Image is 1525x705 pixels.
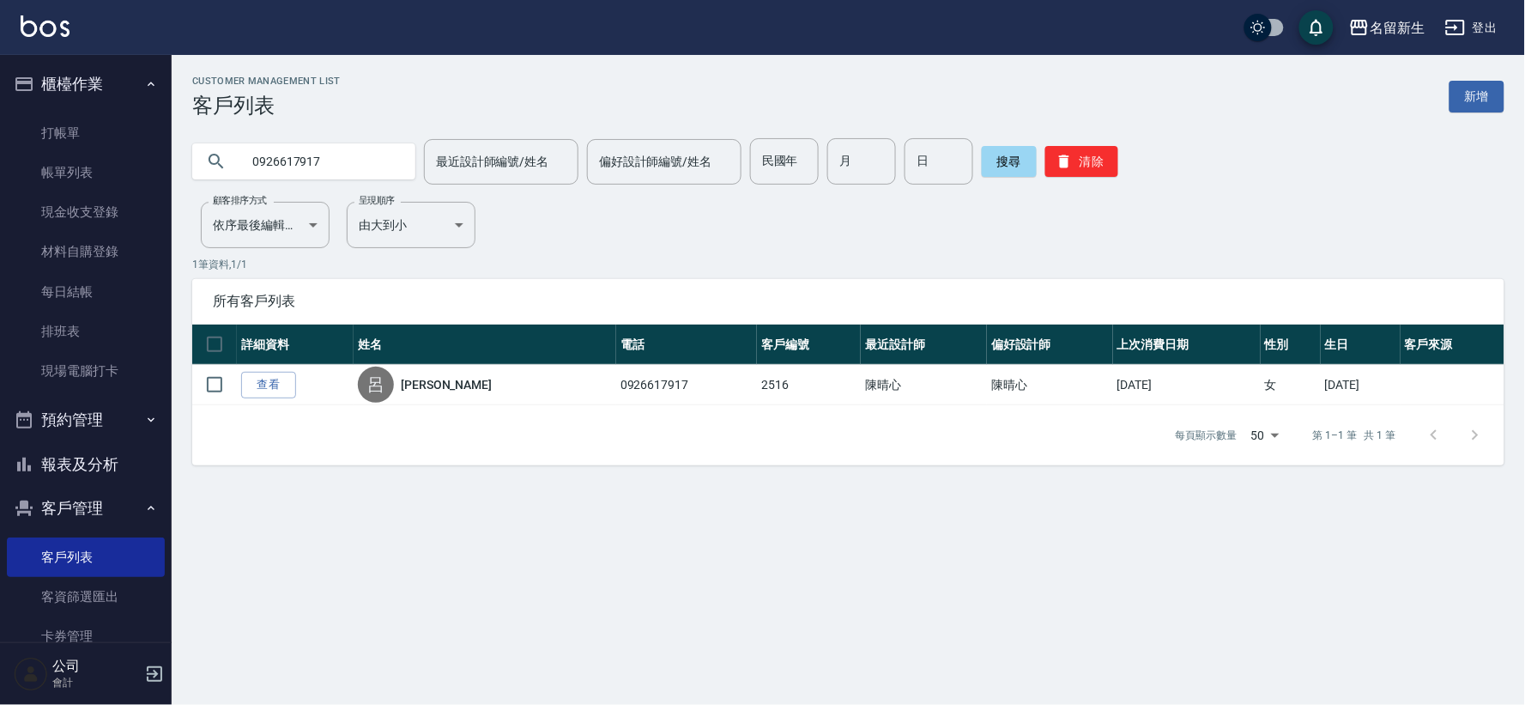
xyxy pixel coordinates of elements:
[1321,365,1401,405] td: [DATE]
[21,15,70,37] img: Logo
[1313,428,1396,443] p: 第 1–1 筆 共 1 筆
[982,146,1037,177] button: 搜尋
[1449,81,1504,112] a: 新增
[861,365,987,405] td: 陳晴心
[7,486,165,531] button: 客戶管理
[7,153,165,192] a: 帳單列表
[987,365,1113,405] td: 陳晴心
[1244,412,1286,459] div: 50
[240,138,402,185] input: 搜尋關鍵字
[1438,12,1504,44] button: 登出
[1045,146,1118,177] button: 清除
[358,367,394,403] div: 呂
[7,442,165,487] button: 報表及分析
[757,365,861,405] td: 2516
[1321,325,1401,365] th: 生日
[1342,10,1431,46] button: 名留新生
[7,617,165,656] a: 卡券管理
[213,293,1484,310] span: 所有客戶列表
[7,62,165,106] button: 櫃檯作業
[201,202,330,248] div: 依序最後編輯時間
[7,538,165,577] a: 客戶列表
[354,325,616,365] th: 姓名
[7,272,165,312] a: 每日結帳
[987,325,1113,365] th: 偏好設計師
[359,194,395,207] label: 呈現順序
[192,257,1504,272] p: 1 筆資料, 1 / 1
[401,376,492,393] a: [PERSON_NAME]
[616,365,758,405] td: 0926617917
[1176,428,1238,443] p: 每頁顯示數量
[1113,365,1261,405] td: [DATE]
[7,192,165,232] a: 現金收支登錄
[1401,325,1504,365] th: 客戶來源
[14,657,48,691] img: Person
[1370,17,1425,39] div: 名留新生
[861,325,987,365] th: 最近設計師
[1299,10,1334,45] button: save
[1113,325,1261,365] th: 上次消費日期
[7,113,165,153] a: 打帳單
[241,372,296,398] a: 查看
[192,94,341,118] h3: 客戶列表
[7,312,165,351] a: 排班表
[7,351,165,391] a: 現場電腦打卡
[7,577,165,617] a: 客資篩選匯出
[213,194,267,207] label: 顧客排序方式
[1261,365,1321,405] td: 女
[192,76,341,87] h2: Customer Management List
[237,325,354,365] th: 詳細資料
[757,325,861,365] th: 客戶編號
[616,325,758,365] th: 電話
[7,398,165,442] button: 預約管理
[52,675,140,690] p: 會計
[347,202,475,248] div: 由大到小
[1261,325,1321,365] th: 性別
[7,232,165,271] a: 材料自購登錄
[52,658,140,675] h5: 公司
